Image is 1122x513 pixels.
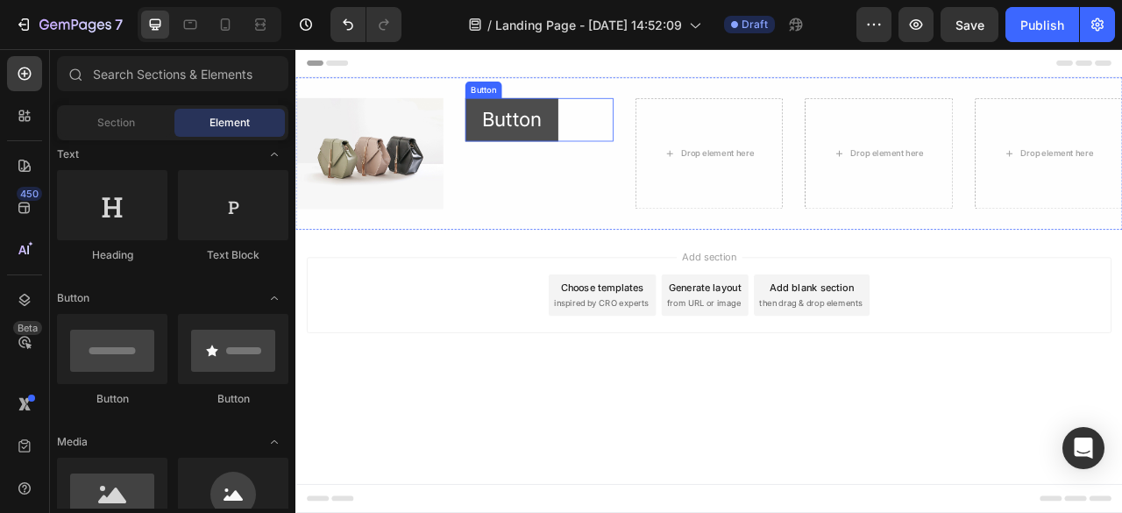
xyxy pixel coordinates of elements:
[260,140,288,168] span: Toggle open
[178,391,288,407] div: Button
[490,125,583,139] div: Drop element here
[955,18,984,32] span: Save
[922,125,1015,139] div: Drop element here
[1005,7,1079,42] button: Publish
[209,115,250,131] span: Element
[57,146,79,162] span: Text
[706,125,799,139] div: Drop element here
[603,294,710,312] div: Add blank section
[1020,16,1064,34] div: Publish
[295,49,1122,513] iframe: Design area
[13,321,42,335] div: Beta
[330,7,401,42] div: Undo/Redo
[472,316,566,331] span: from URL or image
[57,434,88,450] span: Media
[57,56,288,91] input: Search Sections & Elements
[590,316,721,331] span: then drag & drop elements
[57,247,167,263] div: Heading
[941,7,998,42] button: Save
[337,294,444,312] div: Choose templates
[487,16,492,34] span: /
[57,391,167,407] div: Button
[97,115,135,131] span: Section
[57,290,89,306] span: Button
[115,14,123,35] p: 7
[485,255,568,274] span: Add section
[178,247,288,263] div: Text Block
[7,7,131,42] button: 7
[260,428,288,456] span: Toggle open
[260,284,288,312] span: Toggle open
[475,294,567,312] div: Generate layout
[742,17,768,32] span: Draft
[495,16,682,34] span: Landing Page - [DATE] 14:52:09
[329,316,449,331] span: inspired by CRO experts
[17,187,42,201] div: 450
[1062,427,1104,469] div: Open Intercom Messenger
